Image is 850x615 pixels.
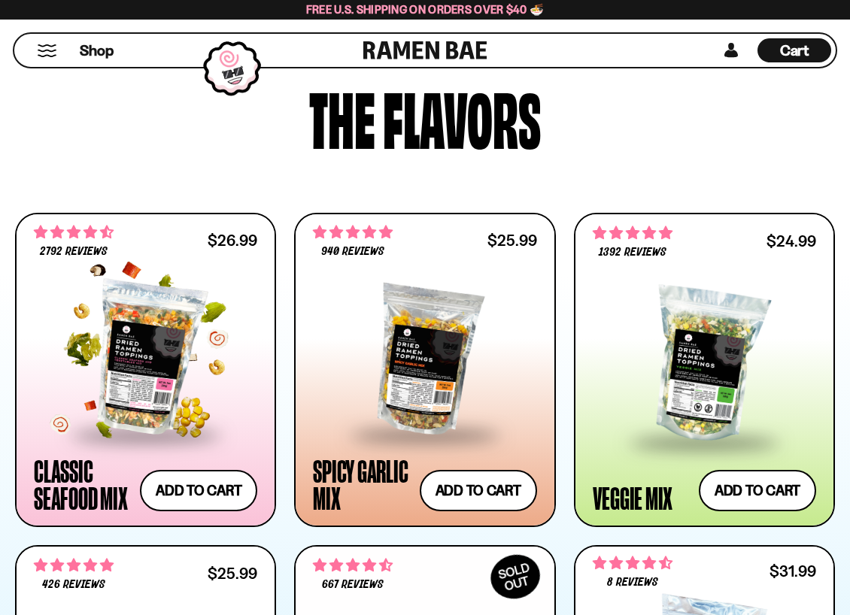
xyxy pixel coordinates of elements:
span: 4.62 stars [593,553,672,573]
span: 4.64 stars [313,556,393,575]
button: Mobile Menu Trigger [37,44,57,57]
a: 4.68 stars 2792 reviews $26.99 Classic Seafood Mix Add to cart [15,213,276,527]
span: 667 reviews [322,579,384,591]
span: 4.68 stars [34,223,114,242]
span: Free U.S. Shipping on Orders over $40 🍜 [306,2,545,17]
button: Add to cart [420,470,537,511]
div: Spicy Garlic Mix [313,457,411,511]
span: Cart [780,41,809,59]
span: 2792 reviews [40,246,108,258]
a: 4.76 stars 1392 reviews $24.99 Veggie Mix Add to cart [574,213,835,527]
div: $25.99 [208,566,257,580]
a: Shop [80,38,114,62]
div: Veggie Mix [593,484,673,511]
span: 426 reviews [42,579,105,591]
span: 8 reviews [607,577,658,589]
div: Classic Seafood Mix [34,457,132,511]
a: Cart [757,34,831,67]
div: flavors [383,80,541,152]
button: Add to cart [699,470,816,511]
span: 4.75 stars [313,223,393,242]
span: 1392 reviews [599,247,666,259]
span: 4.76 stars [593,223,672,243]
span: Shop [80,41,114,61]
div: The [309,80,375,152]
button: Add to cart [140,470,257,511]
div: SOLD OUT [483,547,548,607]
span: 940 reviews [321,246,384,258]
div: $26.99 [208,233,257,247]
div: $25.99 [487,233,537,247]
div: $24.99 [767,234,816,248]
span: 4.76 stars [34,556,114,575]
div: $31.99 [770,564,816,578]
a: 4.75 stars 940 reviews $25.99 Spicy Garlic Mix Add to cart [294,213,555,527]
